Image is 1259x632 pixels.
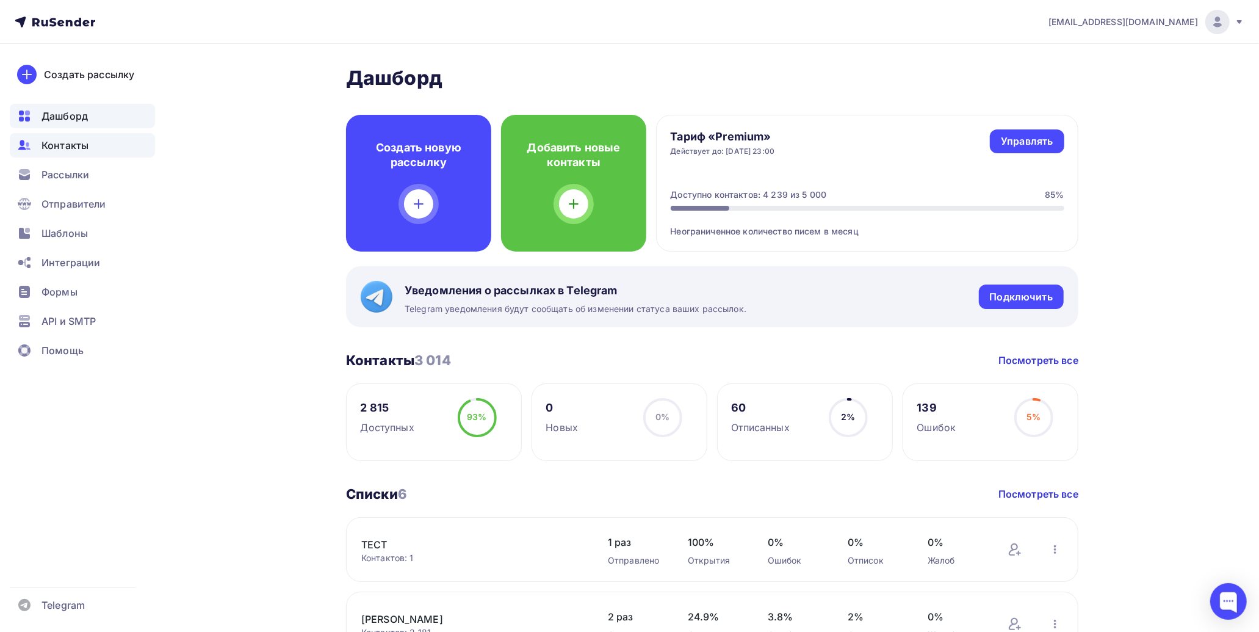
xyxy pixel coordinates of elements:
span: 0% [928,609,983,624]
a: ТЕСТ [361,537,569,552]
div: Подключить [990,290,1053,304]
span: Дашборд [41,109,88,123]
span: 0% [928,535,983,550]
div: Создать рассылку [44,67,134,82]
span: Шаблоны [41,226,88,241]
span: Telegram уведомления будут сообщать об изменении статуса ваших рассылок. [405,303,746,315]
span: 2% [841,412,855,422]
span: 100% [688,535,743,550]
a: Формы [10,280,155,304]
div: Ошибок [917,420,956,435]
div: Отправлено [608,554,663,567]
h4: Добавить новые контакты [521,140,627,170]
h3: Контакты [346,352,451,369]
span: Помощь [41,343,84,358]
h4: Создать новую рассылку [366,140,472,170]
div: Действует до: [DATE] 23:00 [671,147,775,156]
div: Ошибок [768,554,823,567]
a: [PERSON_NAME] [361,612,569,627]
div: 2 815 [361,401,414,415]
h2: Дашборд [346,66,1078,90]
div: 85% [1045,189,1064,201]
span: Telegram [41,598,85,612]
span: 1 раз [608,535,663,550]
div: Контактов: 1 [361,552,583,564]
a: Дашборд [10,104,155,128]
span: Контакты [41,138,88,153]
span: 93% [467,412,486,422]
div: Жалоб [928,554,983,567]
a: Отправители [10,192,155,216]
div: Отписанных [732,420,790,435]
h4: Тариф «Premium» [671,129,775,144]
span: Формы [41,285,78,299]
a: Посмотреть все [998,487,1078,501]
div: 60 [732,401,790,415]
div: Управлять [1001,134,1053,148]
span: 3 014 [414,352,451,368]
span: 2% [848,609,903,624]
span: API и SMTP [41,314,96,329]
span: [EMAIL_ADDRESS][DOMAIN_NAME] [1048,16,1198,28]
div: Новых [546,420,579,435]
h3: Списки [346,485,407,503]
span: Отправители [41,197,106,211]
div: Неограниченное количество писем в месяц [671,211,1064,238]
span: 6 [398,486,407,502]
div: Доступных [361,420,414,435]
span: 24.9% [688,609,743,624]
span: 0% [655,412,669,422]
span: 3.8% [768,609,823,624]
div: 0 [546,401,579,415]
div: 139 [917,401,956,415]
span: Интеграции [41,255,100,270]
a: Посмотреть все [998,353,1078,368]
a: [EMAIL_ADDRESS][DOMAIN_NAME] [1048,10,1244,34]
span: Рассылки [41,167,89,182]
div: Открытия [688,554,743,567]
a: Рассылки [10,162,155,187]
span: 0% [848,535,903,550]
a: Шаблоны [10,221,155,245]
div: Отписок [848,554,903,567]
span: Уведомления о рассылках в Telegram [405,283,746,298]
span: 0% [768,535,823,550]
a: Контакты [10,133,155,158]
div: Доступно контактов: 4 239 из 5 000 [671,189,827,201]
span: 5% [1026,412,1041,422]
span: 2 раз [608,609,663,624]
